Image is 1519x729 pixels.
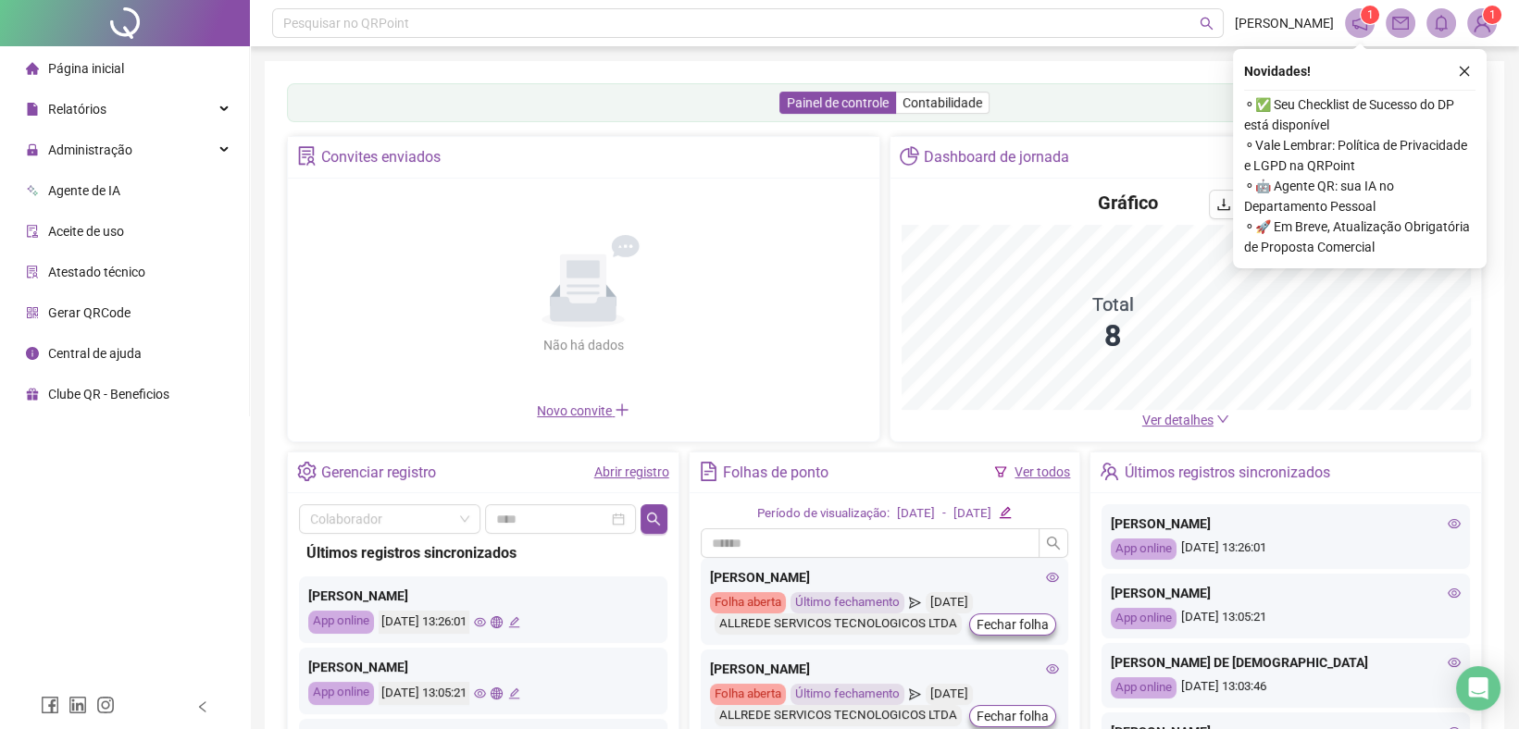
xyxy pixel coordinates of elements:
[1483,6,1501,24] sup: Atualize o seu contato no menu Meus Dados
[48,305,131,320] span: Gerar QRCode
[379,611,469,634] div: [DATE] 13:26:01
[48,102,106,117] span: Relatórios
[699,462,718,481] span: file-text
[1111,677,1461,698] div: [DATE] 13:03:46
[26,266,39,278] span: solution
[999,506,1011,518] span: edit
[498,335,668,355] div: Não há dados
[321,457,436,488] div: Gerenciar registro
[26,388,39,401] span: gift
[48,224,124,239] span: Aceite de uso
[969,613,1056,636] button: Fechar folha
[1100,462,1119,481] span: team
[926,684,973,705] div: [DATE]
[474,616,486,628] span: eye
[1235,13,1334,33] span: [PERSON_NAME]
[308,586,658,606] div: [PERSON_NAME]
[26,62,39,75] span: home
[508,687,520,699] span: edit
[942,504,946,524] div: -
[1244,216,1475,257] span: ⚬ 🚀 Em Breve, Atualização Obrigatória de Proposta Comercial
[710,684,786,705] div: Folha aberta
[909,684,921,705] span: send
[1392,15,1409,31] span: mail
[26,143,39,156] span: lock
[379,682,469,705] div: [DATE] 13:05:21
[1244,61,1311,81] span: Novidades !
[1111,583,1461,603] div: [PERSON_NAME]
[1244,94,1475,135] span: ⚬ ✅ Seu Checklist de Sucesso do DP está disponível
[1142,413,1229,427] a: Ver detalhes down
[1015,464,1070,479] a: Ver todos
[48,61,124,76] span: Página inicial
[1448,517,1461,530] span: eye
[1489,8,1496,21] span: 1
[1046,662,1059,675] span: eye
[26,225,39,238] span: audit
[791,684,904,705] div: Último fechamento
[715,705,962,726] div: ALLREDE SERVICOS TECNOLOGICOS LTDA
[909,592,921,613] span: send
[196,700,209,713] span: left
[1046,571,1059,584] span: eye
[1367,8,1374,21] span: 1
[594,464,669,479] a: Abrir registro
[1111,608,1177,629] div: App online
[723,457,828,488] div: Folhas de ponto
[757,504,890,524] div: Período de visualização:
[1456,666,1500,710] div: Open Intercom Messenger
[26,347,39,360] span: info-circle
[1216,413,1229,426] span: down
[1046,536,1061,550] span: search
[1468,9,1496,37] img: 93677
[474,687,486,699] span: eye
[924,142,1069,173] div: Dashboard de jornada
[1433,15,1450,31] span: bell
[994,465,1007,478] span: filter
[1448,587,1461,599] span: eye
[68,696,87,714] span: linkedin
[1111,677,1177,698] div: App online
[1142,413,1214,427] span: Ver detalhes
[710,659,1060,679] div: [PERSON_NAME]
[48,183,120,198] span: Agente de IA
[321,142,441,173] div: Convites enviados
[1244,176,1475,216] span: ⚬ 🤖 Agente QR: sua IA no Departamento Pessoal
[308,611,374,634] div: App online
[48,142,132,157] span: Administração
[926,592,973,613] div: [DATE]
[1111,513,1461,534] div: [PERSON_NAME]
[977,614,1049,635] span: Fechar folha
[491,687,503,699] span: global
[297,146,317,166] span: solution
[1111,538,1177,560] div: App online
[306,541,660,564] div: Últimos registros sincronizados
[646,512,661,526] span: search
[96,696,115,714] span: instagram
[1111,608,1461,629] div: [DATE] 13:05:21
[491,616,503,628] span: global
[297,462,317,481] span: setting
[308,657,658,677] div: [PERSON_NAME]
[900,146,919,166] span: pie-chart
[537,403,629,418] span: Novo convite
[1458,65,1471,78] span: close
[48,265,145,279] span: Atestado técnico
[710,592,786,613] div: Folha aberta
[48,346,142,361] span: Central de ajuda
[1351,15,1368,31] span: notification
[1361,6,1379,24] sup: 1
[308,682,374,705] div: App online
[26,306,39,319] span: qrcode
[615,402,629,417] span: plus
[969,705,1056,727] button: Fechar folha
[1216,197,1231,212] span: download
[977,706,1049,726] span: Fechar folha
[1200,17,1214,31] span: search
[508,616,520,628] span: edit
[1244,135,1475,176] span: ⚬ Vale Lembrar: Política de Privacidade e LGPD na QRPoint
[1125,457,1330,488] div: Últimos registros sincronizados
[953,504,991,524] div: [DATE]
[1111,538,1461,560] div: [DATE] 13:26:01
[26,103,39,116] span: file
